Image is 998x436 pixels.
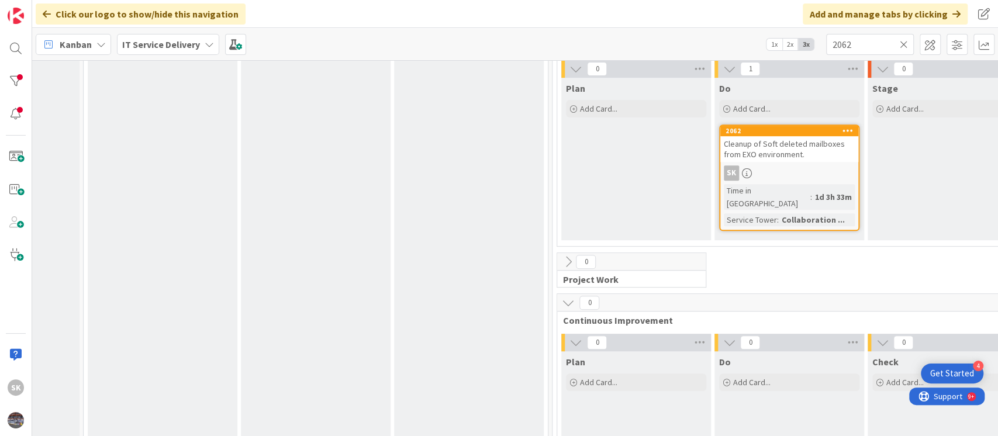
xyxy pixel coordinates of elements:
[724,184,810,210] div: Time in [GEOGRAPHIC_DATA]
[777,213,779,226] span: :
[720,126,858,162] div: 2062Cleanup of Soft deleted mailboxes from EXO environment.
[8,8,24,24] img: Visit kanbanzone.com
[724,165,739,181] div: SK
[779,213,848,226] div: Collaboration ...
[733,377,771,387] span: Add Card...
[719,82,731,94] span: Do
[930,368,974,379] div: Get Started
[580,377,617,387] span: Add Card...
[720,165,858,181] div: SK
[59,5,65,14] div: 9+
[36,4,246,25] div: Click our logo to show/hide this navigation
[576,255,596,269] span: 0
[872,82,898,94] span: Stage
[8,412,24,428] img: avatar
[740,335,760,350] span: 0
[724,213,777,226] div: Service Tower
[25,2,53,16] span: Support
[566,82,585,94] span: Plan
[812,191,855,203] div: 1d 3h 33m
[733,103,771,114] span: Add Card...
[886,103,924,114] span: Add Card...
[740,62,760,76] span: 1
[810,191,812,203] span: :
[719,356,731,368] span: Do
[886,377,924,387] span: Add Card...
[872,356,899,368] span: Check
[60,37,92,51] span: Kanban
[893,62,913,76] span: 0
[587,335,607,350] span: 0
[726,127,858,135] div: 2062
[921,364,983,383] div: Open Get Started checklist, remaining modules: 4
[798,39,814,50] span: 3x
[8,379,24,396] div: SK
[782,39,798,50] span: 2x
[566,356,585,368] span: Plan
[587,62,607,76] span: 0
[803,4,968,25] div: Add and manage tabs by clicking
[724,139,845,160] span: Cleanup of Soft deleted mailboxes from EXO environment.
[122,39,200,50] b: IT Service Delivery
[580,103,617,114] span: Add Card...
[579,296,599,310] span: 0
[893,335,913,350] span: 0
[720,126,858,136] div: 2062
[973,361,983,371] div: 4
[563,274,691,285] span: Project Work
[826,34,914,55] input: Quick Filter...
[766,39,782,50] span: 1x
